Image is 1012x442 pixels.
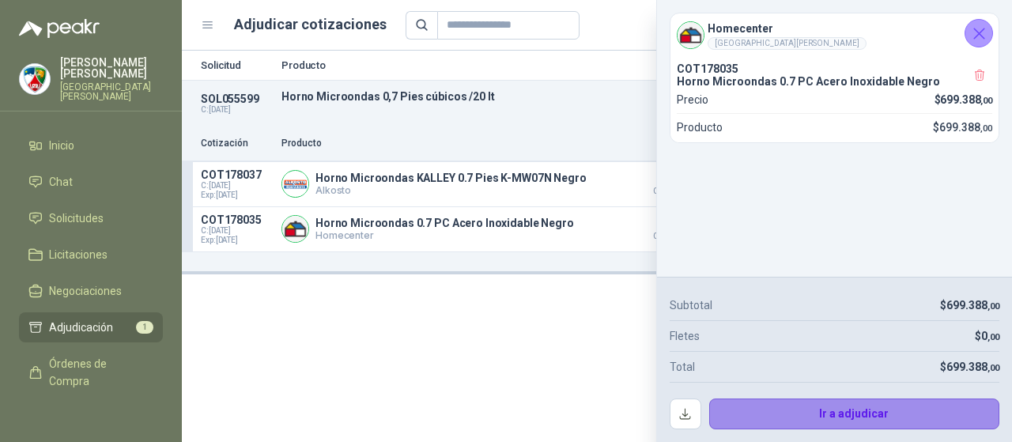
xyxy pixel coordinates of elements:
[281,60,765,70] p: Producto
[315,184,587,196] p: Alkosto
[19,130,163,161] a: Inicio
[282,216,308,242] img: Company Logo
[49,210,104,227] span: Solicitudes
[629,168,708,195] p: $ 593.388
[201,168,272,181] p: COT178037
[49,355,148,390] span: Órdenes de Compra
[315,229,574,241] p: Homecenter
[201,191,272,200] span: Exp: [DATE]
[49,282,122,300] span: Negociaciones
[19,402,163,433] a: Remisiones
[315,217,574,229] p: Horno Microondas 0.7 PC Acero Inoxidable Negro
[201,105,272,115] p: C: [DATE]
[629,136,708,151] p: Precio
[629,232,708,240] span: Crédito 30 días
[136,321,153,334] span: 1
[935,91,993,108] p: $
[933,119,992,136] p: $
[19,276,163,306] a: Negociaciones
[201,181,272,191] span: C: [DATE]
[677,119,723,136] p: Producto
[677,62,992,75] p: COT178035
[281,90,765,103] p: Horno Microondas 0,7 Pies cúbicos /20 lt
[19,312,163,342] a: Adjudicación1
[281,136,620,151] p: Producto
[629,213,708,240] p: $ 699.388
[940,358,999,376] p: $
[19,203,163,233] a: Solicitudes
[987,332,999,342] span: ,00
[49,319,113,336] span: Adjudicación
[20,64,50,94] img: Company Logo
[946,299,999,312] span: 699.388
[940,297,999,314] p: $
[315,172,587,184] p: Horno Microondas KALLEY 0.7 Pies K-MW07N Negro
[987,301,999,312] span: ,00
[709,399,1000,430] button: Ir a adjudicar
[60,82,163,101] p: [GEOGRAPHIC_DATA][PERSON_NAME]
[677,75,992,88] p: Horno Microondas 0.7 PC Acero Inoxidable Negro
[19,240,163,270] a: Licitaciones
[19,19,100,38] img: Logo peakr
[980,96,992,106] span: ,00
[981,330,999,342] span: 0
[677,91,708,108] p: Precio
[201,93,272,105] p: SOL055599
[201,136,272,151] p: Cotización
[201,213,272,226] p: COT178035
[940,93,992,106] span: 699.388
[49,137,74,154] span: Inicio
[201,226,272,236] span: C: [DATE]
[670,327,700,345] p: Fletes
[49,173,73,191] span: Chat
[670,297,712,314] p: Subtotal
[234,13,387,36] h1: Adjudicar cotizaciones
[201,236,272,245] span: Exp: [DATE]
[19,349,163,396] a: Órdenes de Compra
[629,187,708,195] span: Crédito 30 días
[282,171,308,197] img: Company Logo
[201,60,272,70] p: Solicitud
[19,167,163,197] a: Chat
[975,327,999,345] p: $
[946,361,999,373] span: 699.388
[670,358,695,376] p: Total
[49,246,108,263] span: Licitaciones
[980,123,992,134] span: ,00
[987,363,999,373] span: ,00
[60,57,163,79] p: [PERSON_NAME] [PERSON_NAME]
[939,121,992,134] span: 699.388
